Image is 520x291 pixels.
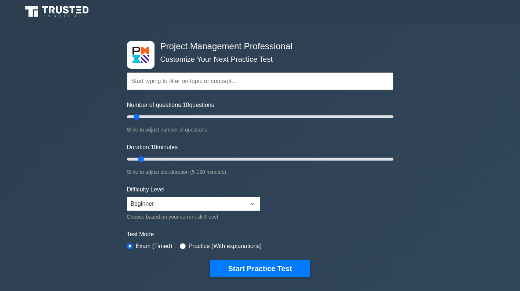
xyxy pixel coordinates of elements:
label: Number of questions: questions [127,101,214,109]
span: 10 [183,102,189,108]
button: Start Practice Test [210,260,309,277]
label: Exam (Timed) [136,242,172,251]
label: Practice (With explanations) [189,242,262,251]
div: Slide to adjust test duration (5-120 minutes) [127,168,393,176]
h4: Project Management Professional [157,41,357,52]
label: Duration: minutes [127,143,178,152]
div: Slide to adjust number of questions [127,125,393,134]
label: Test Mode [127,230,393,239]
input: Start typing to filter on topic or concept... [127,72,393,90]
label: Difficulty Level [127,185,165,194]
div: Choose based on your current skill level [127,212,260,221]
span: 10 [150,144,157,150]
